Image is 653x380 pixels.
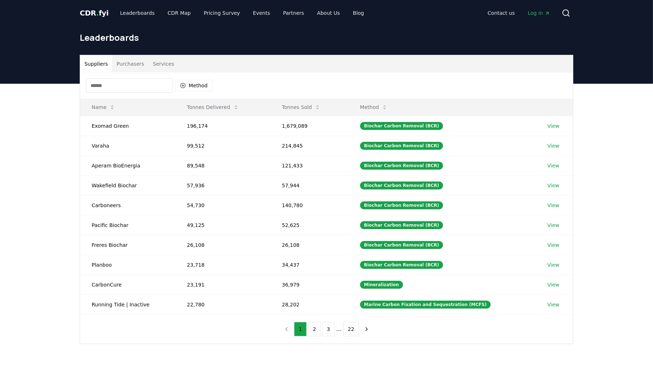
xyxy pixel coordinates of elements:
[198,6,246,19] a: Pricing Survey
[80,175,175,195] td: Wakefield Biochar
[80,195,175,215] td: Carboneers
[360,261,443,269] div: Biochar Carbon Removal (BCR)
[114,6,370,19] nav: Main
[80,255,175,275] td: Planboo
[547,202,559,209] a: View
[354,100,394,114] button: Method
[360,221,443,229] div: Biochar Carbon Removal (BCR)
[80,136,175,156] td: Varaha
[277,6,310,19] a: Partners
[175,255,270,275] td: 23,718
[86,100,121,114] button: Name
[547,261,559,268] a: View
[175,215,270,235] td: 49,125
[547,222,559,229] a: View
[270,235,349,255] td: 26,108
[360,142,443,150] div: Biochar Carbon Removal (BCR)
[175,275,270,294] td: 23,191
[270,175,349,195] td: 57,944
[80,294,175,314] td: Running Tide | Inactive
[270,294,349,314] td: 28,202
[336,325,342,333] li: ...
[482,6,521,19] a: Contact us
[528,9,550,17] span: Log in
[308,322,321,336] button: 2
[322,322,335,336] button: 3
[360,322,373,336] button: next page
[360,201,443,209] div: Biochar Carbon Removal (BCR)
[175,235,270,255] td: 26,108
[80,235,175,255] td: Freres Biochar
[270,136,349,156] td: 214,845
[270,255,349,275] td: 34,437
[360,241,443,249] div: Biochar Carbon Removal (BCR)
[547,301,559,308] a: View
[80,116,175,136] td: Exomad Green
[547,241,559,249] a: View
[270,116,349,136] td: 1,679,089
[343,322,359,336] button: 22
[181,100,245,114] button: Tonnes Delivered
[149,55,179,73] button: Services
[360,182,443,189] div: Biochar Carbon Removal (BCR)
[360,162,443,170] div: Biochar Carbon Removal (BCR)
[80,32,573,43] h1: Leaderboards
[112,55,149,73] button: Purchasers
[270,275,349,294] td: 36,979
[522,6,556,19] a: Log in
[547,281,559,288] a: View
[311,6,346,19] a: About Us
[547,142,559,149] a: View
[80,156,175,175] td: Aperam BioEnergia
[347,6,370,19] a: Blog
[96,9,99,17] span: .
[360,301,491,309] div: Marine Carbon Fixation and Sequestration (MCFS)
[175,294,270,314] td: 22,780
[360,281,403,289] div: Mineralization
[270,195,349,215] td: 140,780
[175,156,270,175] td: 89,548
[162,6,197,19] a: CDR Map
[175,175,270,195] td: 57,936
[80,275,175,294] td: CarbonCure
[175,195,270,215] td: 54,730
[547,182,559,189] a: View
[80,9,109,17] span: CDR fyi
[547,162,559,169] a: View
[80,55,112,73] button: Suppliers
[294,322,307,336] button: 1
[80,215,175,235] td: Pacific Biochar
[547,122,559,130] a: View
[114,6,161,19] a: Leaderboards
[276,100,326,114] button: Tonnes Sold
[270,215,349,235] td: 52,625
[175,116,270,136] td: 196,174
[360,122,443,130] div: Biochar Carbon Removal (BCR)
[482,6,556,19] nav: Main
[80,8,109,18] a: CDR.fyi
[270,156,349,175] td: 121,433
[247,6,276,19] a: Events
[175,80,212,91] button: Method
[175,136,270,156] td: 99,512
